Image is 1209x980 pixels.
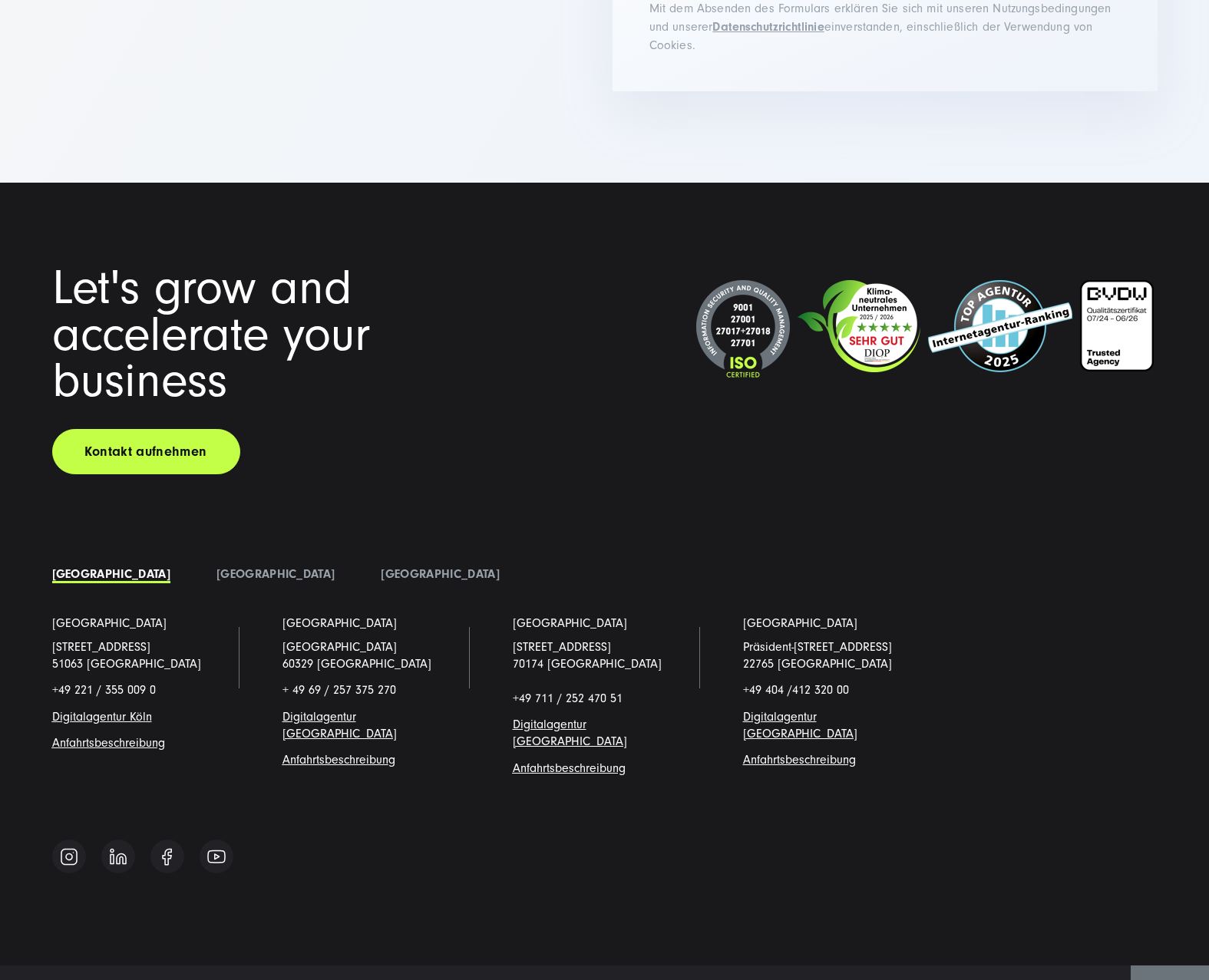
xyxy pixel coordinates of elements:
a: [GEOGRAPHIC_DATA] [52,567,170,581]
p: +49 221 / 355 009 0 [52,681,236,698]
a: 51063 [GEOGRAPHIC_DATA] [52,657,201,671]
a: n [146,710,152,724]
img: BVDW-Zertifizierung-Weiß [1080,280,1154,371]
a: 60329 [GEOGRAPHIC_DATA] [282,657,431,671]
span: Let's grow and accelerate your business [52,260,370,409]
span: g [282,753,395,767]
img: Follow us on Linkedin [110,848,127,865]
a: Kontakt aufnehmen [52,429,240,474]
a: Digitalagentur [GEOGRAPHIC_DATA] [743,710,857,741]
a: Digitalagentur [GEOGRAPHIC_DATA] [282,710,397,741]
a: [GEOGRAPHIC_DATA] [282,615,397,632]
a: Digitalagentur [GEOGRAPHIC_DATA] [513,718,627,748]
a: [GEOGRAPHIC_DATA] [52,615,167,632]
a: [STREET_ADDRESS] [513,640,611,654]
a: [GEOGRAPHIC_DATA] [743,615,857,632]
span: +49 711 / 252 470 51 [513,691,623,705]
a: Anfahrtsbeschreibung [52,736,165,750]
a: Anfahrtsbeschreibung [513,761,626,775]
p: Präsident-[STREET_ADDRESS] 22765 [GEOGRAPHIC_DATA] [743,638,927,673]
a: Digitalagentur Köl [52,710,146,724]
span: +49 404 / [743,683,849,697]
img: Follow us on Youtube [207,850,226,863]
a: Anfahrtsbeschreibung [743,753,856,767]
span: 412 320 00 [792,683,849,697]
a: Anfahrtsbeschreibun [282,753,388,767]
span: einverstanden, einschließlich der Verwendung von Cookies. [649,20,1093,52]
span: + 49 69 / 257 375 270 [282,683,396,697]
img: Top Internetagentur und Full Service Digitalagentur SUNZINET - 2024 [928,280,1072,372]
span: [GEOGRAPHIC_DATA] [282,640,397,654]
a: [GEOGRAPHIC_DATA] [381,567,499,581]
a: 70174 [GEOGRAPHIC_DATA] [513,657,662,671]
img: ISO-Siegel_2024_dunkel [696,280,790,379]
a: Datenschutzrichtlinie [712,20,824,34]
a: [GEOGRAPHIC_DATA] [216,567,335,581]
a: [GEOGRAPHIC_DATA] [513,615,627,632]
a: [STREET_ADDRESS] [52,640,150,654]
span: Mit dem Absenden des Formulars erklären Sie sich mit unseren Nutzungsbedingungen und unserer [649,2,1112,34]
img: Follow us on Facebook [162,848,172,866]
img: Klimaneutrales Unternehmen SUNZINET GmbH [798,280,920,372]
img: Follow us on Instagram [60,847,78,866]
